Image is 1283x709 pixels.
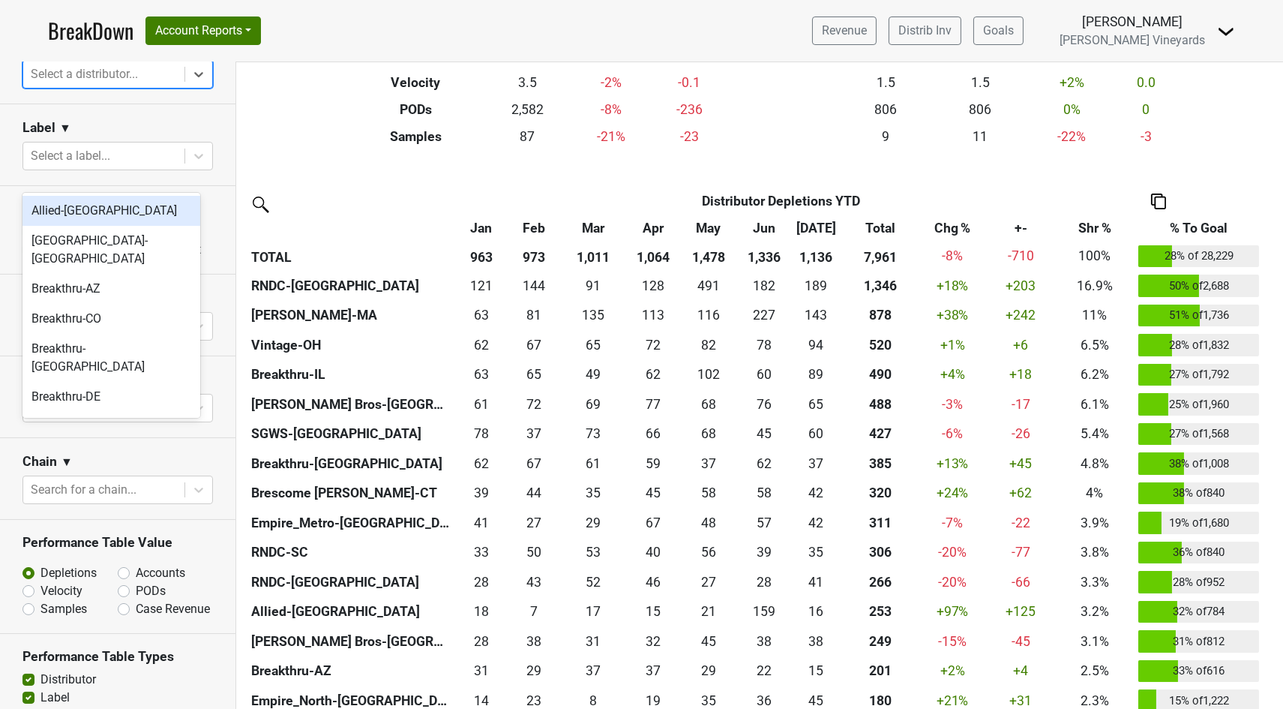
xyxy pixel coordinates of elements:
td: 65.083 [508,360,560,390]
td: 65.13 [560,330,628,360]
td: 43.583 [508,479,560,509]
div: 76 [741,395,786,414]
td: 44.751 [627,479,679,509]
div: Allied-[GEOGRAPHIC_DATA] [22,196,200,226]
td: 62.5 [455,360,508,390]
th: Velocity [343,69,487,96]
td: 6.1% [1055,389,1135,419]
td: 115.91 [679,301,738,331]
td: 3.9% [1055,508,1135,538]
td: 100% [1055,242,1135,272]
td: 63.41 [455,301,508,331]
div: 27 [511,513,556,533]
td: 58.5 [627,449,679,479]
div: -77 [991,542,1051,562]
td: +18 % [918,271,987,301]
td: 69.38 [560,389,628,419]
td: 6.5% [1055,330,1135,360]
div: 43 [511,572,556,592]
div: 113 [631,305,676,325]
th: Total: activate to sort column ascending [842,215,918,242]
div: 29 [563,513,623,533]
img: filter [247,191,271,215]
td: 226.66 [738,301,790,331]
th: Breakthru-[GEOGRAPHIC_DATA] [247,449,455,479]
div: 1,346 [846,276,914,296]
img: Copy to clipboard [1151,194,1166,209]
div: 89 [793,365,838,384]
td: 3.8% [1055,538,1135,568]
td: 11 [933,123,1027,150]
div: 491 [683,276,734,296]
div: +62 [991,483,1051,503]
th: RNDC-[GEOGRAPHIC_DATA] [247,271,455,301]
div: Breakthru-DE [22,382,200,412]
label: Distributor [40,671,96,689]
td: 188.5 [790,271,842,301]
td: -3 % [918,389,987,419]
td: 52.6 [560,538,628,568]
div: 35 [793,542,838,562]
div: 35 [563,483,623,503]
th: 7,961 [842,242,918,272]
div: 41 [793,572,838,592]
div: 53 [563,542,623,562]
td: +1 % [918,330,987,360]
div: 67 [631,513,676,533]
div: 46 [631,572,676,592]
div: 520 [846,335,914,355]
td: -3 [1116,123,1176,150]
th: Jan: activate to sort column ascending [455,215,508,242]
td: 87 [487,123,567,150]
th: 877.840 [842,301,918,331]
td: 67.083 [627,508,679,538]
th: 963 [455,242,508,272]
th: Shr %: activate to sort column ascending [1055,215,1135,242]
div: 37 [793,454,838,473]
span: -8% [942,248,963,263]
td: 66 [627,419,679,449]
td: 0 [1116,96,1176,123]
td: +24 % [918,479,987,509]
td: 27.9 [455,567,508,597]
div: 27 [683,572,734,592]
div: 82 [683,335,734,355]
span: -710 [1008,248,1034,263]
th: [PERSON_NAME] Bros-[GEOGRAPHIC_DATA] [247,389,455,419]
div: 143 [793,305,838,325]
div: 61 [459,395,504,414]
div: 227 [741,305,786,325]
td: 1.5 [838,69,933,96]
td: 82 [679,330,738,360]
label: Case Revenue [136,600,210,618]
a: Goals [973,17,1024,45]
th: 1,064 [627,242,679,272]
th: Apr: activate to sort column ascending [627,215,679,242]
div: 62 [459,454,504,473]
td: 41.499 [790,567,842,597]
div: 306 [846,542,914,562]
th: +-: activate to sort column ascending [987,215,1055,242]
td: 49.5 [508,538,560,568]
div: 144 [511,276,556,296]
th: Vintage-OH [247,330,455,360]
div: 60 [741,365,786,384]
div: 56 [683,542,734,562]
td: 56.085 [679,538,738,568]
div: 878 [846,305,914,325]
div: 41 [459,513,504,533]
td: 61.831 [455,449,508,479]
div: 61 [563,454,623,473]
td: -8 % [567,96,655,123]
label: Samples [40,600,87,618]
td: +4 % [918,360,987,390]
div: 94 [793,335,838,355]
td: 48 [679,508,738,538]
td: 60.58 [455,389,508,419]
td: 182.249 [738,271,790,301]
td: 11% [1055,301,1135,331]
div: 50 [511,542,556,562]
td: 41 [455,508,508,538]
a: Revenue [812,17,877,45]
th: Brescome [PERSON_NAME]-CT [247,479,455,509]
